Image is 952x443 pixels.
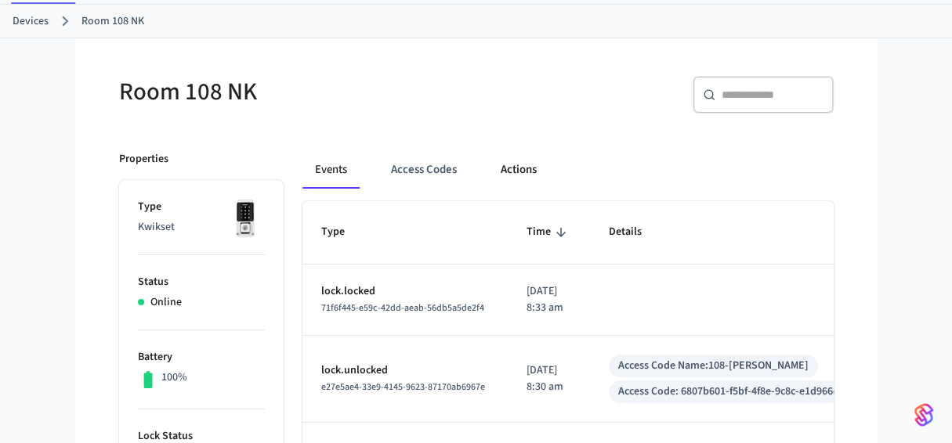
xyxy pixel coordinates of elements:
[321,283,489,300] p: lock.locked
[226,199,265,238] img: Kwikset Halo Touchscreen Wifi Enabled Smart Lock, Polished Chrome, Front
[527,283,571,316] p: [DATE] 8:33 am
[138,199,265,215] p: Type
[138,349,265,366] p: Battery
[321,380,485,394] span: e27e5ae4-33e9-4145-9623-87170ab6967e
[527,362,571,395] p: [DATE] 8:30 am
[527,220,571,244] span: Time
[321,220,365,244] span: Type
[488,151,549,189] button: Actions
[321,362,489,379] p: lock.unlocked
[302,151,834,189] div: ant example
[119,76,467,108] h5: Room 108 NK
[81,13,144,30] a: Room 108 NK
[138,219,265,236] p: Kwikset
[161,369,187,386] p: 100%
[618,384,865,400] div: Access Code: 6807b601-f5bf-4f8e-9c8c-e1d966d2caac
[321,301,484,315] span: 71f6f445-e59c-42dd-aeab-56db5a5de2f4
[914,402,933,427] img: SeamLogoGradient.69752ec5.svg
[302,151,360,189] button: Events
[119,151,168,167] p: Properties
[609,220,662,244] span: Details
[13,13,49,30] a: Devices
[618,358,809,374] div: Access Code Name: 108-[PERSON_NAME]
[150,294,182,311] p: Online
[138,274,265,290] p: Status
[378,151,469,189] button: Access Codes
